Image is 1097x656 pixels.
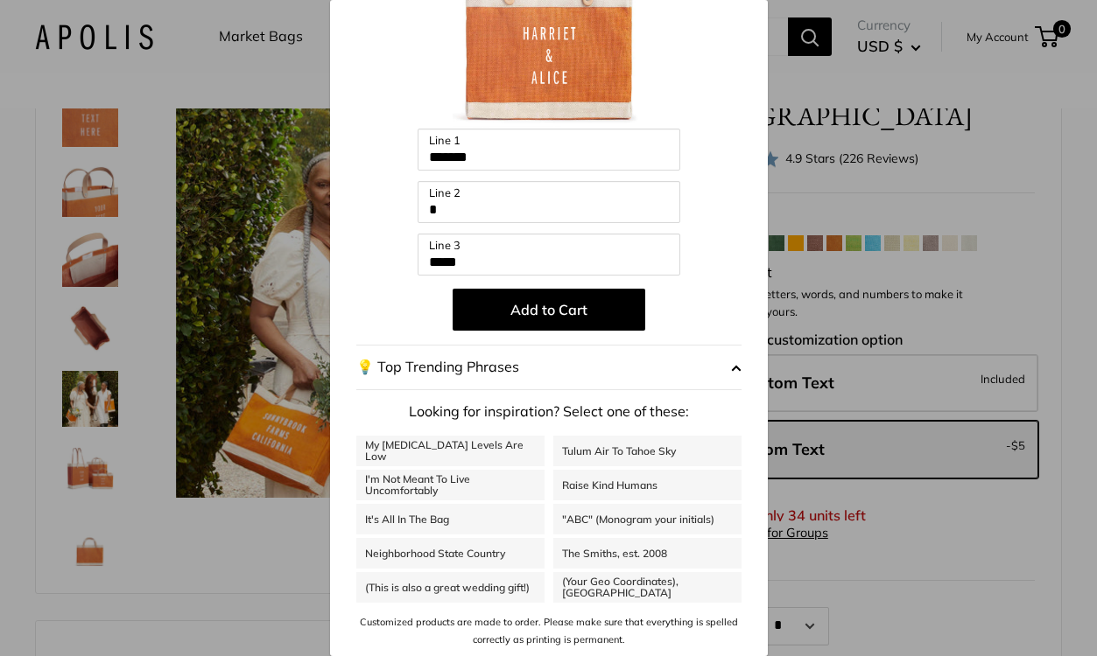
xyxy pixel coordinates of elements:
[356,572,545,603] a: (This is also a great wedding gift!)
[356,504,545,534] a: It's All In The Bag
[553,538,742,569] a: The Smiths, est. 2008
[553,436,742,466] a: Tulum Air To Tahoe Sky
[553,470,742,500] a: Raise Kind Humans
[356,538,545,569] a: Neighborhood State Country
[356,399,742,425] p: Looking for inspiration? Select one of these:
[553,504,742,534] a: "ABC" (Monogram your initials)
[356,436,545,466] a: My [MEDICAL_DATA] Levels Are Low
[453,289,645,331] button: Add to Cart
[356,345,742,390] button: 💡 Top Trending Phrases
[356,470,545,500] a: I'm Not Meant To Live Uncomfortably
[356,613,742,649] p: Customized products are made to order. Please make sure that everything is spelled correctly as p...
[553,572,742,603] a: (Your Geo Coordinates), [GEOGRAPHIC_DATA]
[14,590,187,642] iframe: Sign Up via Text for Offers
